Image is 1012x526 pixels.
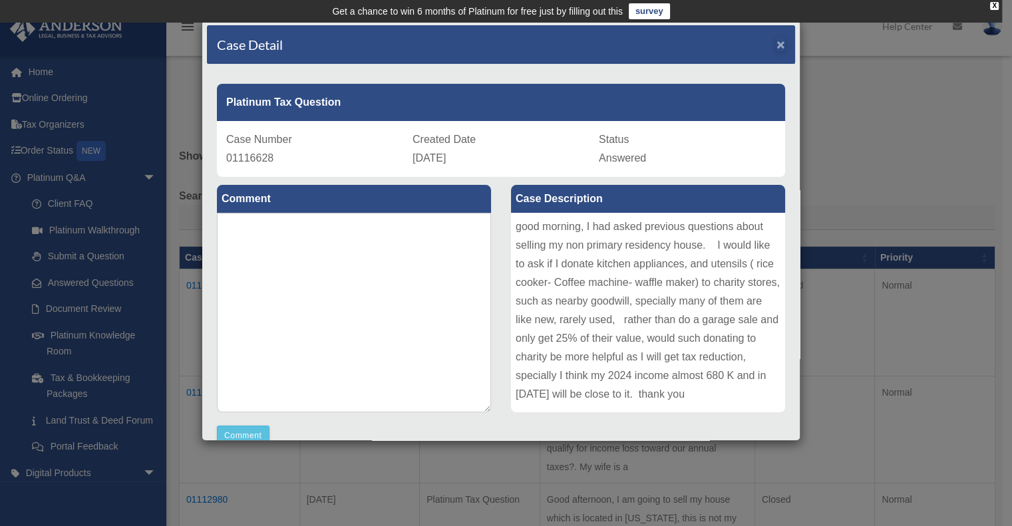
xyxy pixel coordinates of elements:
[413,152,446,164] span: [DATE]
[776,37,785,51] button: Close
[511,185,785,213] label: Case Description
[990,2,999,10] div: close
[217,426,269,446] button: Comment
[511,213,785,412] div: good morning, I had asked previous questions about selling my non primary residency house. I woul...
[599,134,629,145] span: Status
[217,35,283,54] h4: Case Detail
[413,134,476,145] span: Created Date
[629,3,670,19] a: survey
[217,84,785,121] div: Platinum Tax Question
[776,37,785,52] span: ×
[217,185,491,213] label: Comment
[226,152,273,164] span: 01116628
[226,134,292,145] span: Case Number
[599,152,646,164] span: Answered
[332,3,623,19] div: Get a chance to win 6 months of Platinum for free just by filling out this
